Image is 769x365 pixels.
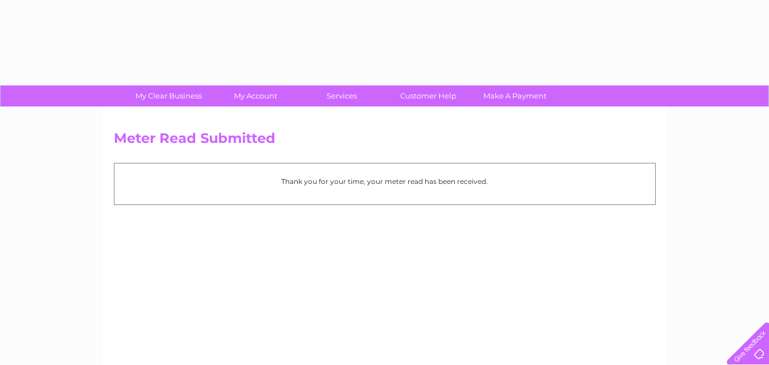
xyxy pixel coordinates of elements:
[468,85,562,106] a: Make A Payment
[208,85,302,106] a: My Account
[114,130,656,152] h2: Meter Read Submitted
[381,85,475,106] a: Customer Help
[122,85,216,106] a: My Clear Business
[295,85,389,106] a: Services
[120,176,649,187] p: Thank you for your time, your meter read has been received.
